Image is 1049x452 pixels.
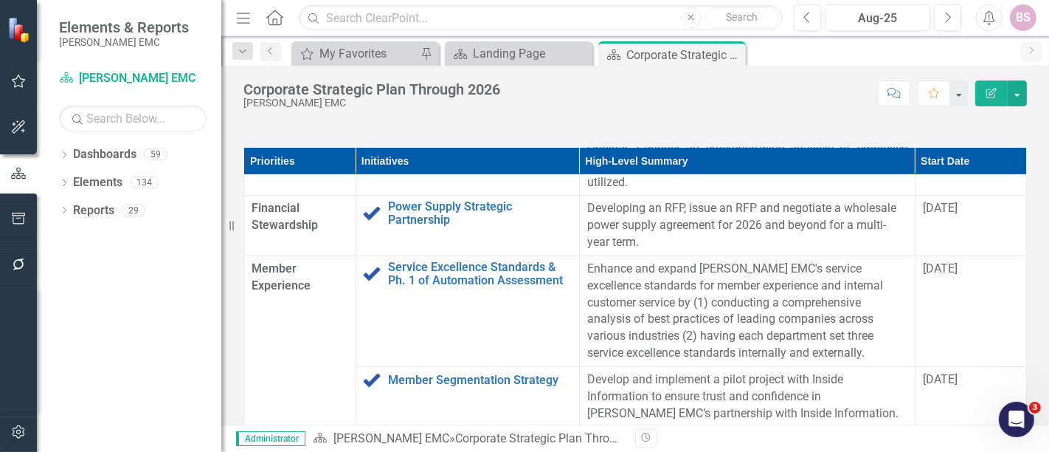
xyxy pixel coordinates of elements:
[130,177,159,189] div: 134
[705,7,779,28] button: Search
[587,371,907,422] p: Develop and implement a pilot project with Inside Information to ensure trust and confidence in [...
[1029,402,1041,414] span: 3
[388,261,572,287] a: Service Excellence Standards & Ph. 1 of Automation Assessment
[388,374,572,387] a: Member Segmentation Strategy
[356,256,580,366] td: Double-Click to Edit Right Click for Context Menu
[319,44,417,63] div: My Favorites
[236,431,305,446] span: Administrator
[59,18,189,36] span: Elements & Reports
[73,202,114,219] a: Reports
[915,196,1026,256] td: Double-Click to Edit
[356,366,580,427] td: Double-Click to Edit Right Click for Context Menu
[59,106,207,131] input: Search Below...
[243,97,500,109] div: [PERSON_NAME] EMC
[923,261,958,275] span: [DATE]
[252,261,347,295] span: Member Experience
[59,70,207,87] a: [PERSON_NAME] EMC
[473,44,589,63] div: Landing Page
[363,205,381,222] img: Complete
[73,174,122,191] a: Elements
[356,196,580,256] td: Double-Click to Edit Right Click for Context Menu
[915,256,1026,366] td: Double-Click to Edit
[915,366,1026,427] td: Double-Click to Edit
[726,11,758,23] span: Search
[252,200,347,234] span: Financial Stewardship
[122,204,145,216] div: 29
[7,16,33,43] img: ClearPoint Strategy
[999,402,1034,437] iframe: Intercom live chat
[244,196,356,256] td: Double-Click to Edit
[333,431,449,445] a: [PERSON_NAME] EMC
[923,372,958,386] span: [DATE]
[449,44,589,63] a: Landing Page
[295,44,417,63] a: My Favorites
[73,146,136,163] a: Dashboards
[59,36,189,48] small: [PERSON_NAME] EMC
[579,366,915,427] td: Double-Click to Edit
[831,10,925,27] div: Aug-25
[388,200,572,226] a: Power Supply Strategic Partnership
[313,431,624,448] div: »
[923,201,958,215] span: [DATE]
[363,265,381,283] img: Complete
[579,196,915,256] td: Double-Click to Edit
[243,81,500,97] div: Corporate Strategic Plan Through 2026
[825,4,930,31] button: Aug-25
[363,371,381,389] img: Complete
[1010,4,1036,31] button: BS
[587,261,907,362] p: Enhance and expand [PERSON_NAME] EMC's service excellence standards for member experience and int...
[587,200,907,251] p: Developing an RFP, issue an RFP and negotiate a wholesale power supply agreement for 2026 and bey...
[144,148,167,161] div: 59
[579,256,915,366] td: Double-Click to Edit
[244,256,356,427] td: Double-Click to Edit
[299,5,783,31] input: Search ClearPoint...
[455,431,659,445] div: Corporate Strategic Plan Through 2026
[626,46,742,64] div: Corporate Strategic Plan Through 2026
